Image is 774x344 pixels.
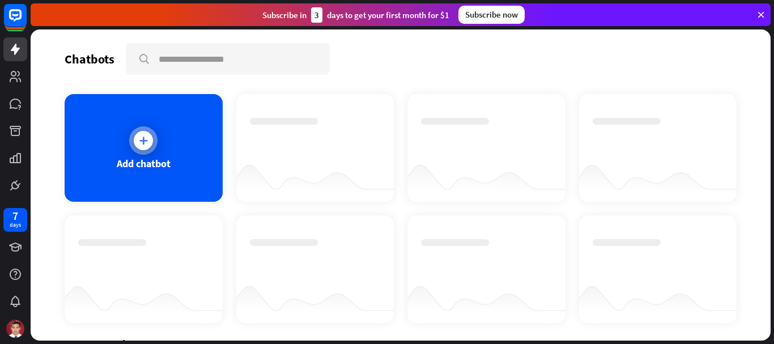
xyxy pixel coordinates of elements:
a: 7 days [3,208,27,232]
div: Chatbots [65,51,114,67]
div: 3 [311,7,322,23]
div: Subscribe now [458,6,525,24]
button: Open LiveChat chat widget [9,5,43,39]
div: days [10,221,21,229]
div: Subscribe in days to get your first month for $1 [262,7,449,23]
div: Add chatbot [117,157,171,170]
div: 7 [12,211,18,221]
